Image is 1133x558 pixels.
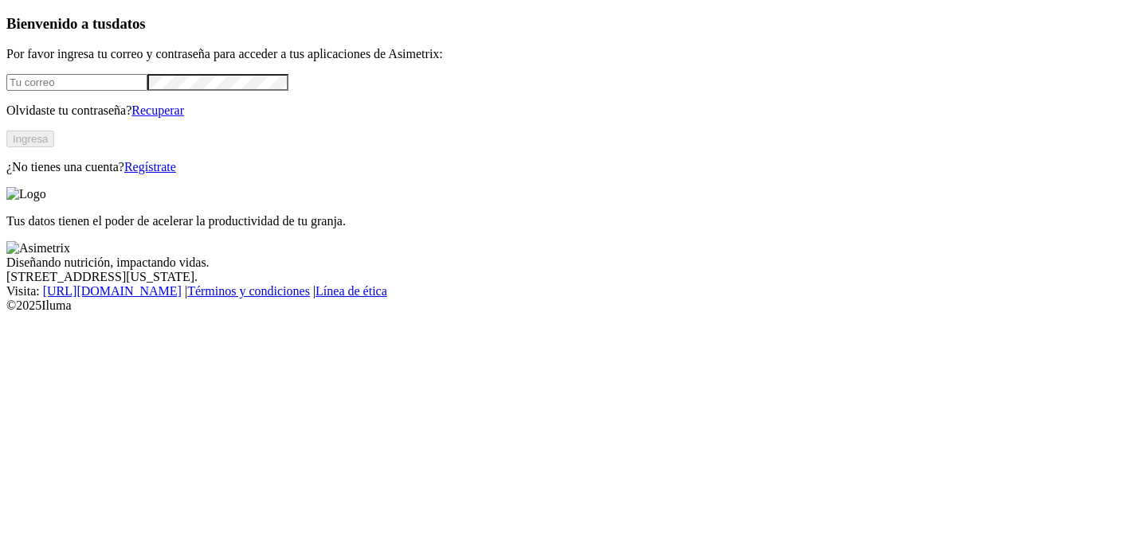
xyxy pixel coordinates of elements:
[6,160,1127,174] p: ¿No tienes una cuenta?
[187,284,310,298] a: Términos y condiciones
[6,214,1127,228] p: Tus datos tienen el poder de acelerar la productividad de tu granja.
[6,241,70,256] img: Asimetrix
[6,47,1127,61] p: Por favor ingresa tu correo y contraseña para acceder a tus aplicaciones de Asimetrix:
[6,74,147,91] input: Tu correo
[6,270,1127,284] div: [STREET_ADDRESS][US_STATE].
[6,284,1127,299] div: Visita : | |
[6,256,1127,270] div: Diseñando nutrición, impactando vidas.
[6,131,54,147] button: Ingresa
[316,284,387,298] a: Línea de ética
[6,103,1127,118] p: Olvidaste tu contraseña?
[6,187,46,201] img: Logo
[6,299,1127,313] div: © 2025 Iluma
[112,15,146,32] span: datos
[6,15,1127,33] h3: Bienvenido a tus
[43,284,182,298] a: [URL][DOMAIN_NAME]
[124,160,176,174] a: Regístrate
[131,103,184,117] a: Recuperar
